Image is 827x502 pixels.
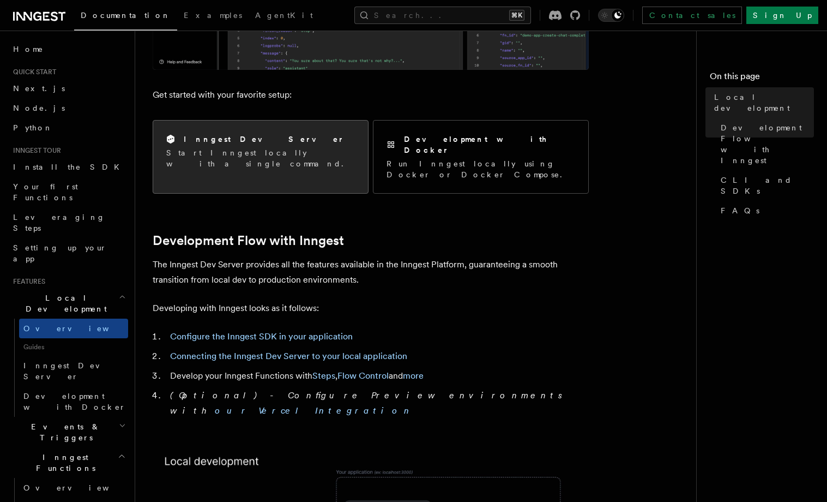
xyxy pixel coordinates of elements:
[13,123,53,132] span: Python
[249,3,319,29] a: AgentKit
[153,87,589,103] p: Get started with your favorite setup:
[9,421,119,443] span: Events & Triggers
[9,39,128,59] a: Home
[81,11,171,20] span: Documentation
[710,70,814,87] h4: On this page
[13,182,78,202] span: Your first Functions
[9,146,61,155] span: Inngest tour
[153,257,589,288] p: The Inngest Dev Server provides all the features available in the Inngest Platform, guaranteeing ...
[184,134,345,145] h2: Inngest Dev Server
[509,10,524,21] kbd: ⌘K
[153,233,344,248] a: Development Flow with Inngest
[9,319,128,417] div: Local Development
[9,417,128,447] button: Events & Triggers
[9,79,128,98] a: Next.js
[721,122,814,166] span: Development Flow with Inngest
[9,452,118,474] span: Inngest Functions
[404,134,575,156] h2: Development with Docker
[19,386,128,417] a: Development with Docker
[23,361,117,381] span: Inngest Dev Server
[13,243,107,263] span: Setting up your app
[9,98,128,118] a: Node.js
[9,277,45,286] span: Features
[166,147,355,169] p: Start Inngest locally with a single command.
[710,87,814,118] a: Local development
[13,213,105,232] span: Leveraging Steps
[373,120,589,194] a: Development with DockerRun Inngest locally using Docker or Docker Compose.
[170,351,407,361] a: Connecting the Inngest Dev Server to your local application
[19,319,128,338] a: Overview
[9,177,128,207] a: Your first Functions
[9,68,56,76] span: Quick start
[642,7,742,24] a: Contact sales
[716,170,814,201] a: CLI and SDKs
[354,7,531,24] button: Search...⌘K
[170,390,569,416] em: (Optional) - Configure Preview environments with
[9,118,128,138] a: Python
[716,201,814,220] a: FAQs
[312,370,335,381] a: Steps
[9,288,128,319] button: Local Development
[19,478,128,498] a: Overview
[23,392,126,411] span: Development with Docker
[153,301,589,316] p: Developing with Inngest looks as it follows:
[23,483,136,492] span: Overview
[9,447,128,478] button: Inngest Functions
[13,163,126,171] span: Install the SDK
[255,11,313,20] span: AgentKit
[337,370,389,381] a: Flow Control
[74,3,177,31] a: Documentation
[19,356,128,386] a: Inngest Dev Server
[9,292,119,314] span: Local Development
[721,205,759,216] span: FAQs
[23,324,136,333] span: Overview
[9,207,128,238] a: Leveraging Steps
[716,118,814,170] a: Development Flow with Inngest
[167,368,589,384] li: Develop your Inngest Functions with , and
[184,11,242,20] span: Examples
[9,157,128,177] a: Install the SDK
[746,7,818,24] a: Sign Up
[170,331,353,342] a: Configure the Inngest SDK in your application
[387,158,575,180] p: Run Inngest locally using Docker or Docker Compose.
[13,84,65,93] span: Next.js
[598,9,624,22] button: Toggle dark mode
[13,44,44,55] span: Home
[714,92,814,113] span: Local development
[403,370,424,381] a: more
[177,3,249,29] a: Examples
[153,120,369,194] a: Inngest Dev ServerStart Inngest locally with a single command.
[721,175,814,196] span: CLI and SDKs
[13,104,65,112] span: Node.js
[19,338,128,356] span: Guides
[9,238,128,268] a: Setting up your app
[215,405,413,416] a: our Vercel Integration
